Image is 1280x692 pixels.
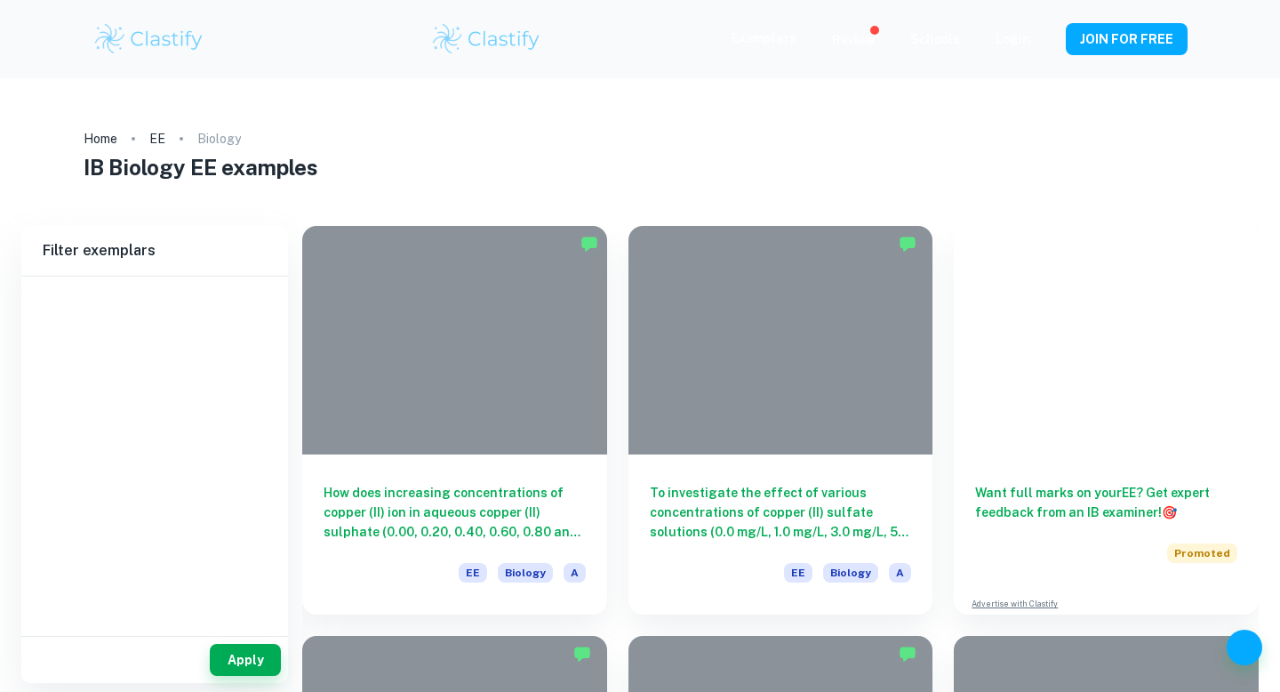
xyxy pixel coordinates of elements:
[564,563,586,583] span: A
[889,563,911,583] span: A
[92,21,205,57] img: Clastify logo
[580,235,598,253] img: Marked
[197,129,241,149] p: Biology
[149,126,165,151] a: EE
[899,235,916,253] img: Marked
[628,226,933,615] a: To investigate the effect of various concentrations of copper (II) sulfate solutions (0.0 mg/L, 1...
[650,483,912,542] h6: To investigate the effect of various concentrations of copper (II) sulfate solutions (0.0 mg/L, 1...
[975,483,1237,522] h6: Want full marks on your EE ? Get expert feedback from an IB examiner!
[1066,23,1188,55] button: JOIN FOR FREE
[732,28,796,48] p: Exemplars
[1162,505,1177,519] span: 🎯
[954,226,1259,584] a: Want full marks on yourEE? Get expert feedback from an IB examiner!Promoted
[84,126,117,151] a: Home
[498,563,553,583] span: Biology
[823,563,878,583] span: Biology
[302,226,607,615] a: How does increasing concentrations of copper (II) ion in aqueous copper (II) sulphate (0.00, 0.20...
[84,151,1197,183] h1: IB Biology EE examples
[210,644,281,676] button: Apply
[1167,543,1237,563] span: Promoted
[324,483,586,542] h6: How does increasing concentrations of copper (II) ion in aqueous copper (II) sulphate (0.00, 0.20...
[910,32,960,46] a: Schools
[1227,630,1262,665] button: Help and Feedback
[972,598,1058,610] a: Advertise with Clastify
[573,645,591,663] img: Marked
[996,32,1030,46] a: Login
[832,30,875,50] p: Review
[784,563,812,583] span: EE
[430,21,543,57] img: Clastify logo
[899,645,916,663] img: Marked
[459,563,487,583] span: EE
[21,226,288,276] h6: Filter exemplars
